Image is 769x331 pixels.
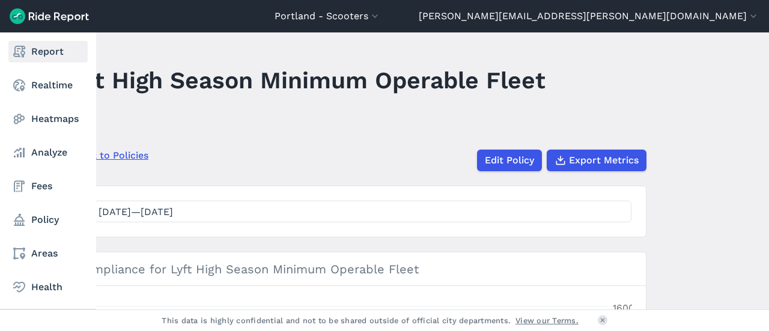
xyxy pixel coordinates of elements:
[8,41,88,62] a: Report
[10,8,89,24] img: Ride Report
[8,209,88,231] a: Policy
[8,175,88,197] a: Fees
[547,150,646,171] button: Export Metrics
[76,201,631,222] button: [DATE]—[DATE]
[419,9,759,23] button: [PERSON_NAME][EMAIL_ADDRESS][PERSON_NAME][DOMAIN_NAME]
[61,97,546,115] h2: Policy
[8,74,88,96] a: Realtime
[613,302,634,314] tspan: 1600
[99,206,173,217] span: [DATE]—[DATE]
[8,243,88,264] a: Areas
[477,150,542,171] a: Edit Policy
[61,148,148,163] a: ← Back to Policies
[8,276,88,298] a: Health
[275,9,381,23] button: Portland - Scooters
[569,153,639,168] span: Export Metrics
[8,108,88,130] a: Heatmaps
[8,142,88,163] a: Analyze
[61,64,546,97] h1: Lyft High Season Minimum Operable Fleet
[515,315,579,326] a: View our Terms.
[62,252,646,286] h3: Compliance for Lyft High Season Minimum Operable Fleet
